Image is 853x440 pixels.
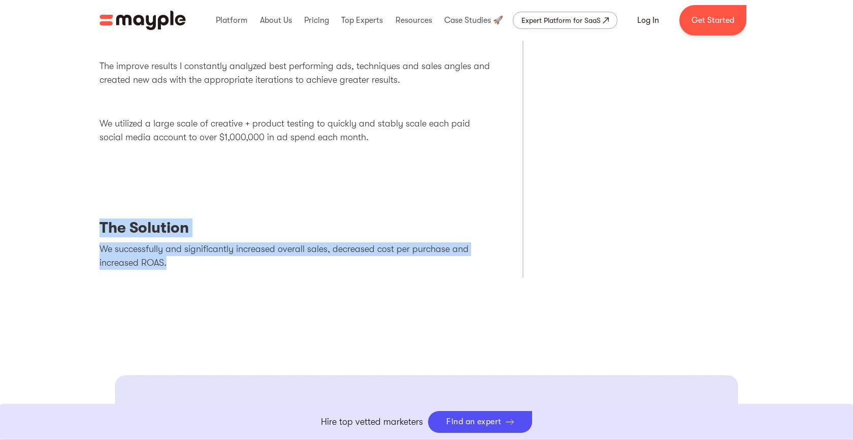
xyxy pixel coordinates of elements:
div: Top Experts [339,4,385,37]
div: About Us [257,4,294,37]
iframe: Chat Widget [670,322,853,440]
div: Expert Platform for SaaS [521,14,601,26]
a: home [100,11,186,30]
a: Expert Platform for SaaS [513,12,617,29]
p: We utilized a large scale of creative + product testing to quickly and stably scale each paid soc... [100,117,492,144]
a: Log In [625,8,671,33]
p: The improve results I constantly analyzed best performing ads, techniques and sales angles and cr... [100,59,492,87]
p: We successfully and significantly increased overall sales, decreased cost per purchase and increa... [100,242,492,270]
div: Resources [393,4,435,37]
div: Find an expert [446,417,502,427]
p: Hire top vetted marketers [321,415,423,429]
h4: The Solution [100,218,492,242]
div: Pricing [302,4,332,37]
img: Mayple logo [100,11,186,30]
a: Get Started [679,5,746,36]
div: Platform [213,4,250,37]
